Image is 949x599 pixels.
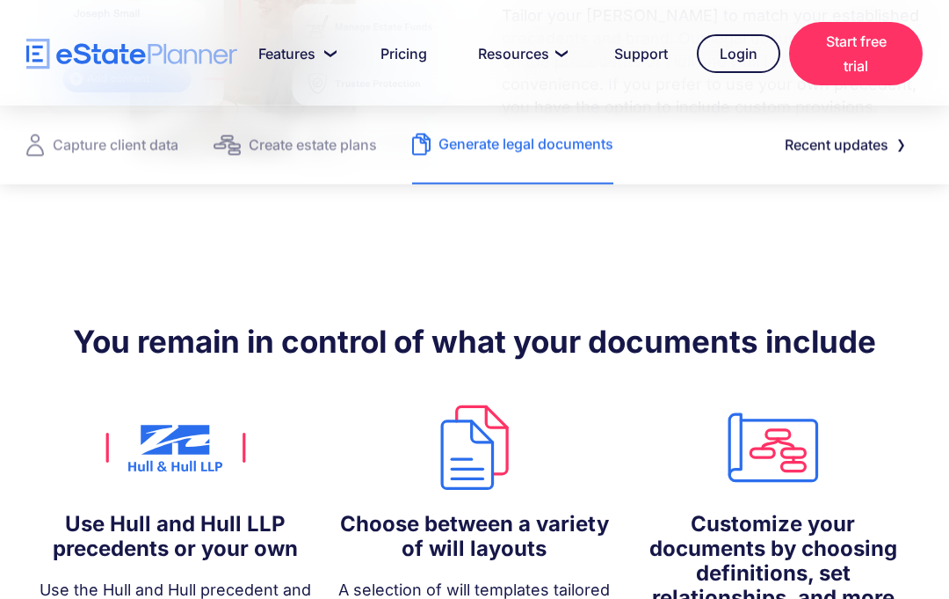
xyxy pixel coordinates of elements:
[457,36,584,71] a: Resources
[593,36,688,71] a: Support
[26,323,923,362] h2: You remain in control of what your documents include
[237,36,351,71] a: Features
[785,133,888,157] div: Recent updates
[214,106,377,185] a: Create estate plans
[26,39,237,69] a: home
[359,36,447,71] a: Pricing
[249,133,377,157] div: Create estate plans
[789,22,923,85] a: Start free trial
[412,106,613,185] a: Generate legal documents
[53,133,178,157] div: Capture client data
[697,34,780,73] a: Login
[35,513,316,562] h5: Use Hull and Hull LLP precedents or your own
[334,513,615,562] h5: Choose between a variety of will layouts
[438,132,613,157] div: Generate legal documents
[26,106,178,185] a: Capture client data
[764,128,923,163] a: Recent updates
